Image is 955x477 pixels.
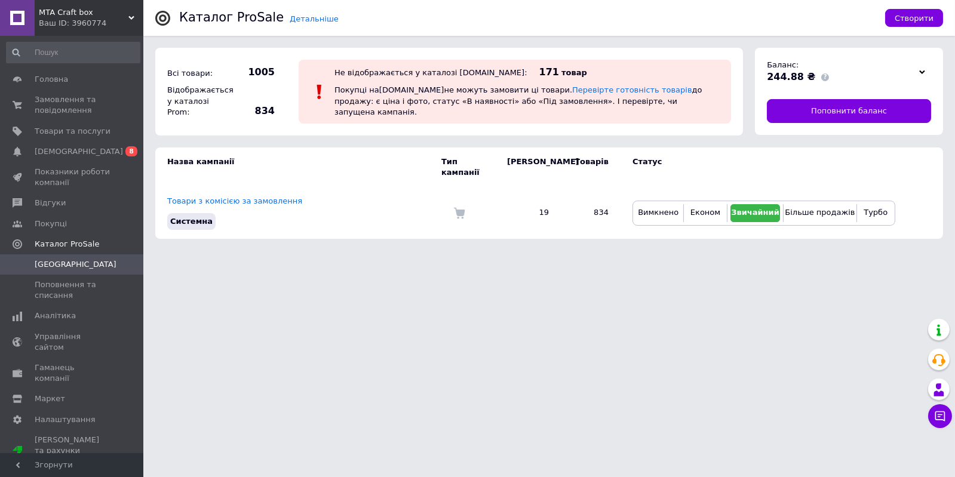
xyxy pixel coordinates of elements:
span: 171 [539,66,559,78]
span: Замовлення та повідомлення [35,94,110,116]
span: Налаштування [35,414,96,425]
span: Поповнити баланс [811,106,887,116]
span: Економ [690,208,720,217]
span: Поповнення та списання [35,279,110,301]
div: Всі товари: [164,65,230,82]
span: товар [561,68,587,77]
span: 1005 [233,66,275,79]
span: Баланс: [767,60,799,69]
span: 244.88 ₴ [767,71,815,82]
button: Економ [687,204,723,222]
a: Перевірте готовність товарів [572,85,692,94]
span: Головна [35,74,68,85]
button: Більше продажів [787,204,853,222]
span: [GEOGRAPHIC_DATA] [35,259,116,270]
button: Чат з покупцем [928,404,952,428]
a: Поповнити баланс [767,99,931,123]
span: MTA Craft box [39,7,128,18]
span: Системна [170,217,213,226]
span: Управління сайтом [35,331,110,353]
span: Звичайний [731,208,779,217]
div: Відображається у каталозі Prom: [164,82,230,121]
img: Комісія за замовлення [453,207,465,219]
button: Звичайний [730,204,781,222]
span: 834 [233,104,275,118]
span: [PERSON_NAME] та рахунки [35,435,110,467]
span: Створити [895,14,933,23]
td: Товарів [561,147,621,187]
td: Статус [621,147,895,187]
td: Тип кампанії [441,147,495,187]
span: 8 [125,146,137,156]
span: Покупці на [DOMAIN_NAME] не можуть замовити ці товари. до продажу: є ціна і фото, статус «В наявн... [334,85,702,116]
span: Маркет [35,393,65,404]
input: Пошук [6,42,140,63]
span: Каталог ProSale [35,239,99,250]
button: Вимкнено [636,204,680,222]
span: Аналітика [35,310,76,321]
span: Товари та послуги [35,126,110,137]
button: Створити [885,9,943,27]
td: [PERSON_NAME] [495,147,561,187]
img: :exclamation: [311,83,328,101]
span: Вимкнено [638,208,678,217]
div: Не відображається у каталозі [DOMAIN_NAME]: [334,68,527,77]
span: Відгуки [35,198,66,208]
div: Каталог ProSale [179,11,284,24]
td: Назва кампанії [155,147,441,187]
span: [DEMOGRAPHIC_DATA] [35,146,123,157]
span: Показники роботи компанії [35,167,110,188]
a: Товари з комісією за замовлення [167,196,302,205]
span: Гаманець компанії [35,362,110,384]
td: 19 [495,187,561,238]
button: Турбо [860,204,892,222]
a: Детальніше [290,14,339,23]
span: Більше продажів [785,208,855,217]
span: Турбо [864,208,888,217]
td: 834 [561,187,621,238]
div: Ваш ID: 3960774 [39,18,143,29]
span: Покупці [35,219,67,229]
